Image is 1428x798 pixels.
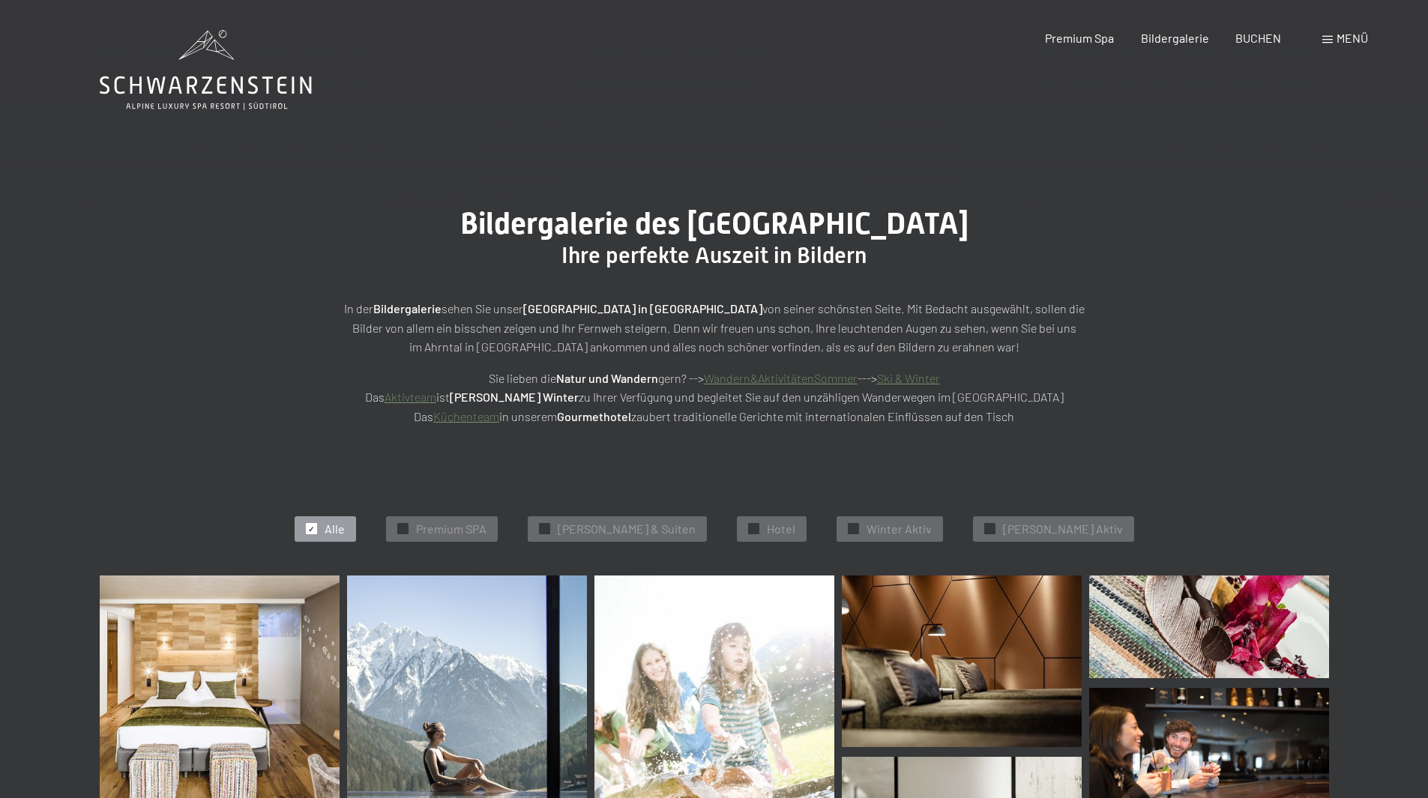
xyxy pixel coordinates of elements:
[1003,521,1123,537] span: [PERSON_NAME] Aktiv
[1235,31,1281,45] a: BUCHEN
[750,524,756,534] span: ✓
[450,390,579,404] strong: [PERSON_NAME] Winter
[704,371,858,385] a: Wandern&AktivitätenSommer
[986,524,992,534] span: ✓
[385,390,436,404] a: Aktivteam
[557,409,631,423] strong: Gourmethotel
[877,371,940,385] a: Ski & Winter
[1045,31,1114,45] a: Premium Spa
[1089,575,1329,678] img: Bildergalerie
[1337,31,1368,45] span: Menü
[561,242,867,268] span: Ihre perfekte Auszeit in Bildern
[767,521,795,537] span: Hotel
[373,301,442,315] strong: Bildergalerie
[308,524,314,534] span: ✓
[400,524,406,534] span: ✓
[1141,31,1209,45] a: Bildergalerie
[842,575,1082,747] img: Bildergalerie
[325,521,345,537] span: Alle
[556,371,658,385] strong: Natur und Wandern
[850,524,856,534] span: ✓
[558,521,696,537] span: [PERSON_NAME] & Suiten
[541,524,547,534] span: ✓
[340,369,1089,426] p: Sie lieben die gern? --> ---> Das ist zu Ihrer Verfügung und begleitet Sie auf den unzähligen Wan...
[416,521,486,537] span: Premium SPA
[340,299,1089,357] p: In der sehen Sie unser von seiner schönsten Seite. Mit Bedacht ausgewählt, sollen die Bilder von ...
[433,409,499,423] a: Küchenteam
[523,301,762,315] strong: [GEOGRAPHIC_DATA] in [GEOGRAPHIC_DATA]
[867,521,932,537] span: Winter Aktiv
[460,206,968,241] span: Bildergalerie des [GEOGRAPHIC_DATA]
